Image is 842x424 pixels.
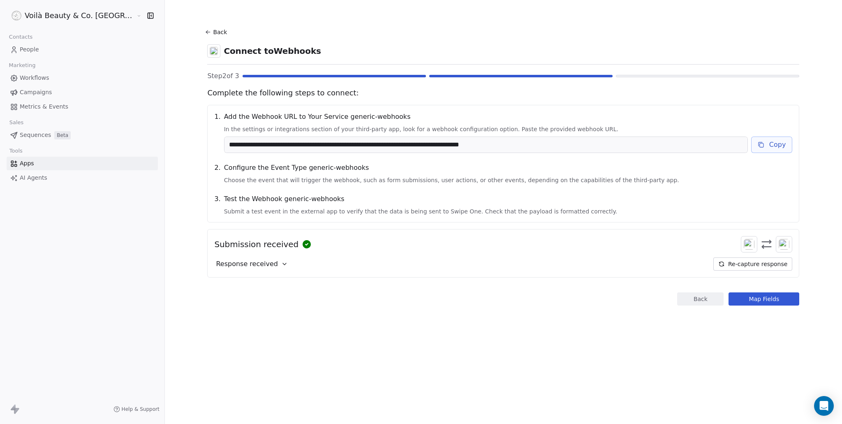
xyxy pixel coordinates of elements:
[20,88,52,97] span: Campaigns
[122,406,160,412] span: Help & Support
[20,74,49,82] span: Workflows
[7,43,158,56] a: People
[224,45,321,57] span: Connect to Webhooks
[779,239,789,250] img: webhooks.svg
[204,25,230,39] button: Back
[224,194,793,204] span: Test the Webhook generic-webhooks
[713,257,792,271] button: Re-capture response
[224,207,793,215] span: Submit a test event in the external app to verify that the data is being sent to Swipe One. Check...
[5,31,36,43] span: Contacts
[54,131,71,139] span: Beta
[5,59,39,72] span: Marketing
[214,239,298,250] span: Submission received
[214,163,220,184] span: 2 .
[207,88,799,98] span: Complete the following steps to connect:
[224,125,793,133] span: In the settings or integrations section of your third-party app, look for a webhook configuration...
[677,292,724,306] button: Back
[113,406,160,412] a: Help & Support
[214,194,220,215] span: 3 .
[224,112,793,122] span: Add the Webhook URL to Your Service generic-webhooks
[20,102,68,111] span: Metrics & Events
[7,86,158,99] a: Campaigns
[25,10,134,21] span: Voilà Beauty & Co. [GEOGRAPHIC_DATA]
[12,11,21,21] img: Voila_Beauty_And_Co_Logo.png
[6,145,26,157] span: Tools
[814,396,834,416] div: Open Intercom Messenger
[210,47,218,55] img: webhooks.svg
[7,128,158,142] a: SequencesBeta
[751,137,793,153] button: Copy
[224,163,793,173] span: Configure the Event Type generic-webhooks
[214,112,220,153] span: 1 .
[20,131,51,139] span: Sequences
[20,45,39,54] span: People
[207,71,239,81] span: Step 2 of 3
[20,159,34,168] span: Apps
[10,9,130,23] button: Voilà Beauty & Co. [GEOGRAPHIC_DATA]
[7,71,158,85] a: Workflows
[7,171,158,185] a: AI Agents
[7,157,158,170] a: Apps
[216,259,278,269] span: Response received
[6,116,27,129] span: Sales
[20,174,47,182] span: AI Agents
[744,239,754,250] img: swipeonelogo.svg
[7,100,158,114] a: Metrics & Events
[224,176,793,184] span: Choose the event that will trigger the webhook, such as form submissions, user actions, or other ...
[729,292,799,306] button: Map Fields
